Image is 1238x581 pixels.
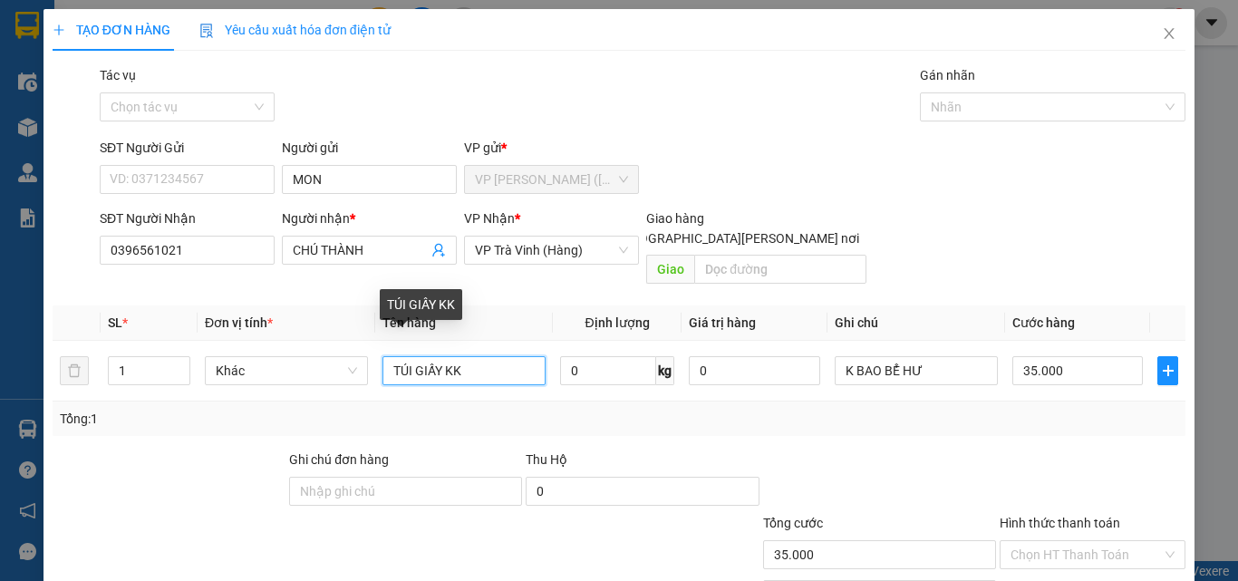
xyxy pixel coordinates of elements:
[646,211,704,226] span: Giao hàng
[100,138,275,158] div: SĐT Người Gửi
[475,166,628,193] span: VP Trần Phú (Hàng)
[1144,9,1194,60] button: Close
[282,208,457,228] div: Người nhận
[1158,363,1177,378] span: plus
[646,255,694,284] span: Giao
[526,452,567,467] span: Thu Hộ
[1000,516,1120,530] label: Hình thức thanh toán
[656,356,674,385] span: kg
[585,315,649,330] span: Định lượng
[108,315,122,330] span: SL
[60,409,479,429] div: Tổng: 1
[53,23,170,37] span: TẠO ĐƠN HÀNG
[464,211,515,226] span: VP Nhận
[689,315,756,330] span: Giá trị hàng
[100,208,275,228] div: SĐT Người Nhận
[60,356,89,385] button: delete
[694,255,866,284] input: Dọc đường
[100,68,136,82] label: Tác vụ
[282,138,457,158] div: Người gửi
[835,356,998,385] input: Ghi Chú
[920,68,975,82] label: Gán nhãn
[612,228,866,248] span: [GEOGRAPHIC_DATA][PERSON_NAME] nơi
[1012,315,1075,330] span: Cước hàng
[763,516,823,530] span: Tổng cước
[205,315,273,330] span: Đơn vị tính
[199,24,214,38] img: icon
[216,357,357,384] span: Khác
[382,315,436,330] span: Tên hàng
[199,23,391,37] span: Yêu cầu xuất hóa đơn điện tử
[431,243,446,257] span: user-add
[1162,26,1176,41] span: close
[289,477,522,506] input: Ghi chú đơn hàng
[689,356,819,385] input: 0
[289,452,389,467] label: Ghi chú đơn hàng
[382,356,546,385] input: VD: Bàn, Ghế
[827,305,1005,341] th: Ghi chú
[464,138,639,158] div: VP gửi
[1157,356,1178,385] button: plus
[53,24,65,36] span: plus
[475,237,628,264] span: VP Trà Vinh (Hàng)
